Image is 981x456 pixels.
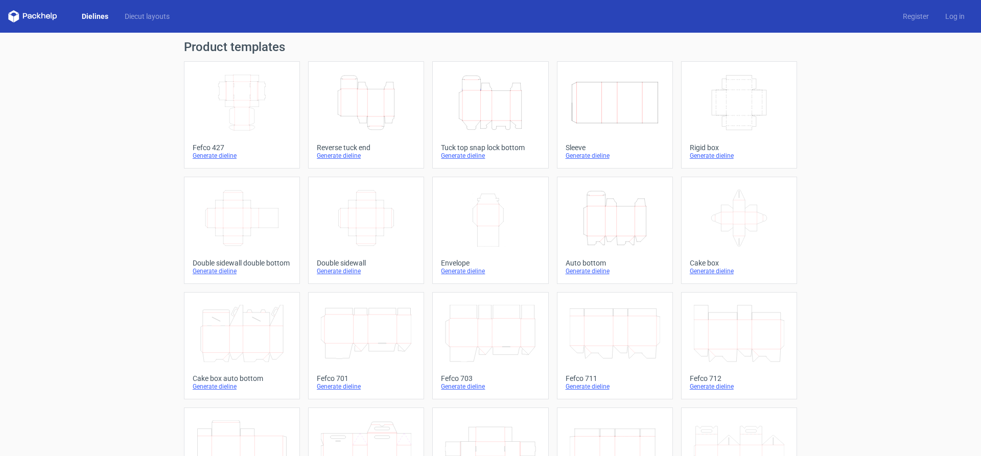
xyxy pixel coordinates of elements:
[937,11,973,21] a: Log in
[116,11,178,21] a: Diecut layouts
[690,267,788,275] div: Generate dieline
[557,177,673,284] a: Auto bottomGenerate dieline
[308,292,424,399] a: Fefco 701Generate dieline
[317,374,415,382] div: Fefco 701
[441,267,540,275] div: Generate dieline
[193,267,291,275] div: Generate dieline
[74,11,116,21] a: Dielines
[317,259,415,267] div: Double sidewall
[317,267,415,275] div: Generate dieline
[566,267,664,275] div: Generate dieline
[566,374,664,382] div: Fefco 711
[193,382,291,391] div: Generate dieline
[441,259,540,267] div: Envelope
[690,374,788,382] div: Fefco 712
[184,61,300,169] a: Fefco 427Generate dieline
[441,374,540,382] div: Fefco 703
[317,152,415,160] div: Generate dieline
[308,177,424,284] a: Double sidewallGenerate dieline
[308,61,424,169] a: Reverse tuck endGenerate dieline
[432,177,548,284] a: EnvelopeGenerate dieline
[681,61,797,169] a: Rigid boxGenerate dieline
[184,41,797,53] h1: Product templates
[566,143,664,152] div: Sleeve
[681,177,797,284] a: Cake boxGenerate dieline
[557,61,673,169] a: SleeveGenerate dieline
[566,259,664,267] div: Auto bottom
[432,292,548,399] a: Fefco 703Generate dieline
[441,152,540,160] div: Generate dieline
[566,152,664,160] div: Generate dieline
[184,177,300,284] a: Double sidewall double bottomGenerate dieline
[566,382,664,391] div: Generate dieline
[317,382,415,391] div: Generate dieline
[432,61,548,169] a: Tuck top snap lock bottomGenerate dieline
[193,374,291,382] div: Cake box auto bottom
[184,292,300,399] a: Cake box auto bottomGenerate dieline
[895,11,937,21] a: Register
[690,152,788,160] div: Generate dieline
[193,152,291,160] div: Generate dieline
[193,259,291,267] div: Double sidewall double bottom
[557,292,673,399] a: Fefco 711Generate dieline
[441,382,540,391] div: Generate dieline
[441,143,540,152] div: Tuck top snap lock bottom
[193,143,291,152] div: Fefco 427
[681,292,797,399] a: Fefco 712Generate dieline
[317,143,415,152] div: Reverse tuck end
[690,143,788,152] div: Rigid box
[690,382,788,391] div: Generate dieline
[690,259,788,267] div: Cake box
